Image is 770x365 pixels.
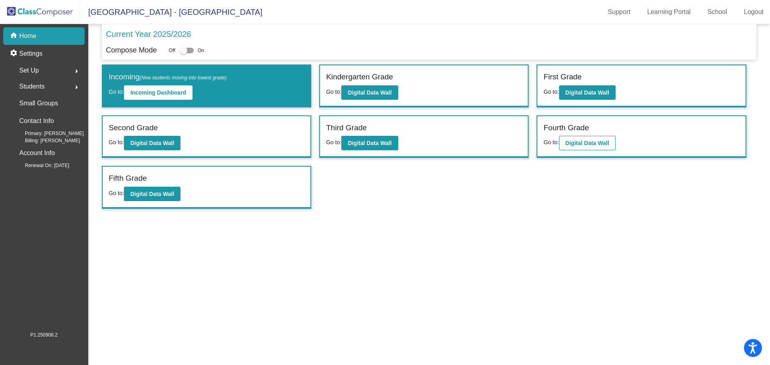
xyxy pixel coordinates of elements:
a: Learning Portal [641,6,697,18]
b: Digital Data Wall [130,140,174,146]
label: Fourth Grade [543,122,589,134]
span: Go to: [109,89,124,95]
b: Digital Data Wall [348,89,391,96]
span: Go to: [326,89,341,95]
a: Support [602,6,637,18]
button: Incoming Dashboard [124,85,192,100]
button: Digital Data Wall [341,136,398,150]
p: Small Groups [19,98,58,109]
p: Contact Info [19,115,54,127]
b: Digital Data Wall [348,140,391,146]
button: Digital Data Wall [559,136,616,150]
span: Primary: [PERSON_NAME] [12,130,84,137]
mat-icon: arrow_right [72,83,81,92]
span: Off [169,47,175,54]
b: Incoming Dashboard [130,89,186,96]
a: School [701,6,734,18]
span: Go to: [109,139,124,145]
button: Digital Data Wall [124,136,180,150]
label: Incoming [109,71,227,83]
span: Set Up [19,65,39,76]
button: Digital Data Wall [124,187,180,201]
label: Third Grade [326,122,367,134]
b: Digital Data Wall [565,89,609,96]
p: Current Year 2025/2026 [106,28,191,40]
span: On [198,47,204,54]
p: Home [19,31,36,41]
mat-icon: arrow_right [72,67,81,76]
span: (New students moving into lowest grade) [140,75,227,81]
label: Kindergarten Grade [326,71,393,83]
span: [GEOGRAPHIC_DATA] - [GEOGRAPHIC_DATA] [80,6,262,18]
mat-icon: settings [10,49,19,58]
span: Go to: [543,139,559,145]
label: First Grade [543,71,582,83]
button: Digital Data Wall [341,85,398,100]
button: Digital Data Wall [559,85,616,100]
b: Digital Data Wall [565,140,609,146]
a: Logout [738,6,770,18]
span: Students [19,81,45,92]
label: Fifth Grade [109,173,147,184]
span: Go to: [326,139,341,145]
b: Digital Data Wall [130,191,174,197]
span: Go to: [109,190,124,196]
span: Renewal On: [DATE] [12,162,69,169]
p: Compose Mode [106,45,157,56]
span: Billing: [PERSON_NAME] [12,137,80,144]
label: Second Grade [109,122,158,134]
span: Go to: [543,89,559,95]
mat-icon: home [10,31,19,41]
p: Account Info [19,147,55,159]
p: Settings [19,49,43,58]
